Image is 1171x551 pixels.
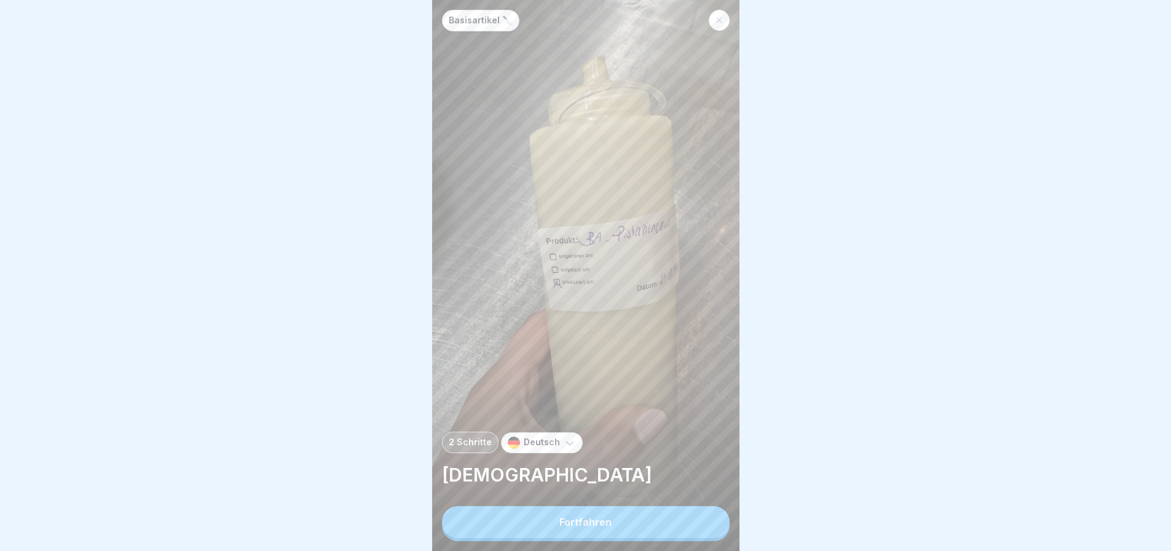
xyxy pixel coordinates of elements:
[449,437,492,448] p: 2 Schritte
[442,506,730,538] button: Fortfahren
[442,463,730,486] p: [DEMOGRAPHIC_DATA]
[449,15,513,26] p: Basisartikel 🔪
[559,517,612,528] div: Fortfahren
[524,437,560,448] p: Deutsch
[508,437,520,449] img: de.svg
